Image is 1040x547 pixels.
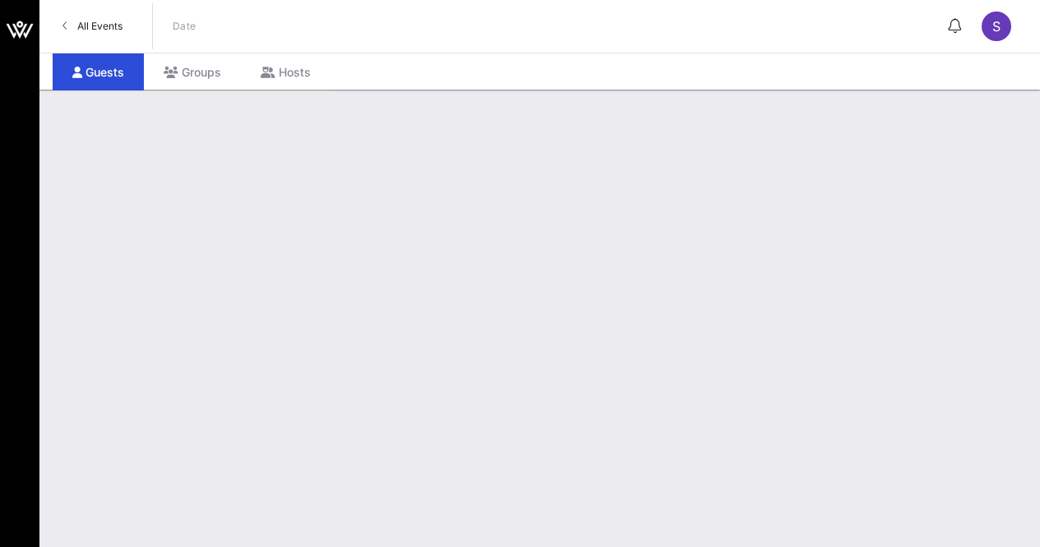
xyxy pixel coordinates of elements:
div: S [982,12,1011,41]
div: Groups [144,53,241,90]
span: All Events [77,20,122,32]
p: Date [173,18,196,35]
div: Hosts [241,53,330,90]
a: All Events [53,13,132,39]
div: Guests [53,53,144,90]
span: S [992,18,1001,35]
